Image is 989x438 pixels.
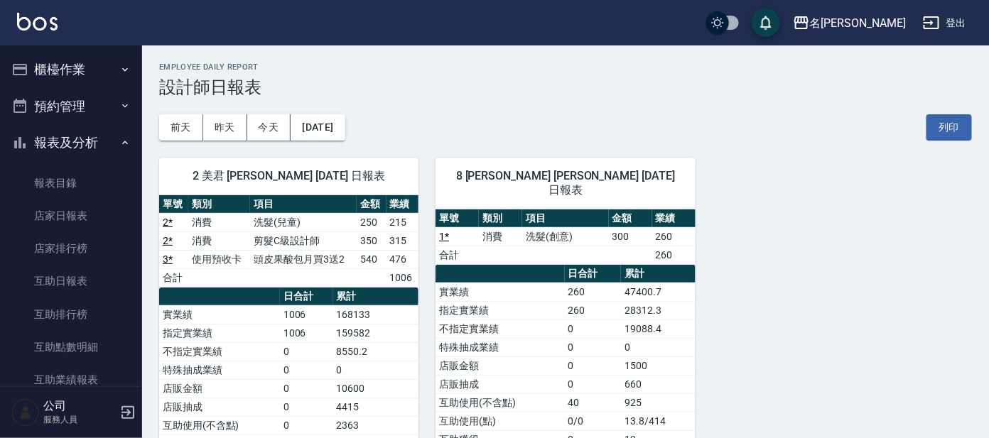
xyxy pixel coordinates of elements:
[621,265,695,283] th: 累計
[652,209,696,228] th: 業績
[43,413,116,426] p: 服務人員
[6,265,136,297] a: 互助日報表
[387,231,419,250] td: 315
[280,361,333,379] td: 0
[43,399,116,413] h5: 公司
[453,169,678,197] span: 8 [PERSON_NAME] [PERSON_NAME] [DATE] 日報表
[436,393,564,412] td: 互助使用(不含點)
[436,412,564,430] td: 互助使用(點)
[6,88,136,125] button: 預約管理
[6,331,136,363] a: 互助點數明細
[250,250,357,268] td: 頭皮果酸包月買3送2
[565,412,622,430] td: 0/0
[436,209,695,265] table: a dense table
[652,246,696,264] td: 260
[188,213,250,231] td: 消費
[565,393,622,412] td: 40
[280,305,333,324] td: 1006
[387,250,419,268] td: 476
[6,363,136,396] a: 互助業績報表
[436,301,564,319] td: 指定實業績
[565,283,622,301] td: 260
[479,227,522,246] td: 消費
[565,319,622,338] td: 0
[159,195,418,288] table: a dense table
[787,9,912,38] button: 名[PERSON_NAME]
[6,51,136,88] button: 櫃檯作業
[280,324,333,342] td: 1006
[159,324,280,342] td: 指定實業績
[6,167,136,199] a: 報表目錄
[333,288,419,306] th: 累計
[6,199,136,232] a: 店家日報表
[357,250,386,268] td: 540
[333,342,419,361] td: 8550.2
[609,227,652,246] td: 300
[291,114,345,141] button: [DATE]
[436,246,479,264] td: 合計
[203,114,247,141] button: 昨天
[159,416,280,434] td: 互助使用(不含點)
[6,124,136,161] button: 報表及分析
[387,213,419,231] td: 215
[522,209,609,228] th: 項目
[387,195,419,214] th: 業績
[565,338,622,356] td: 0
[436,283,564,301] td: 實業績
[436,375,564,393] td: 店販抽成
[621,301,695,319] td: 28312.3
[280,288,333,306] th: 日合計
[159,398,280,416] td: 店販抽成
[621,356,695,375] td: 1500
[621,393,695,412] td: 925
[17,13,58,31] img: Logo
[6,232,136,265] a: 店家排行榜
[159,305,280,324] td: 實業績
[159,268,188,287] td: 合計
[333,324,419,342] td: 159582
[357,213,386,231] td: 250
[11,398,40,427] img: Person
[159,62,972,72] h2: Employee Daily Report
[917,10,972,36] button: 登出
[621,283,695,301] td: 47400.7
[280,342,333,361] td: 0
[159,77,972,97] h3: 設計師日報表
[250,213,357,231] td: 洗髮(兒童)
[280,398,333,416] td: 0
[926,114,972,141] button: 列印
[565,356,622,375] td: 0
[621,338,695,356] td: 0
[159,379,280,398] td: 店販金額
[250,195,357,214] th: 項目
[652,227,696,246] td: 260
[621,375,695,393] td: 660
[436,338,564,356] td: 特殊抽成業績
[522,227,609,246] td: 洗髮(創意)
[752,9,780,37] button: save
[436,319,564,338] td: 不指定實業績
[280,379,333,398] td: 0
[188,231,250,250] td: 消費
[159,361,280,379] td: 特殊抽成業績
[565,375,622,393] td: 0
[357,195,386,214] th: 金額
[188,250,250,268] td: 使用預收卡
[333,416,419,434] td: 2363
[333,361,419,379] td: 0
[565,265,622,283] th: 日合計
[479,209,522,228] th: 類別
[436,356,564,375] td: 店販金額
[436,209,479,228] th: 單號
[609,209,652,228] th: 金額
[176,169,401,183] span: 2 美君 [PERSON_NAME] [DATE] 日報表
[250,231,357,250] td: 剪髮C級設計師
[810,14,906,32] div: 名[PERSON_NAME]
[333,305,419,324] td: 168133
[280,416,333,434] td: 0
[333,398,419,416] td: 4415
[159,342,280,361] td: 不指定實業績
[159,114,203,141] button: 前天
[333,379,419,398] td: 10600
[247,114,291,141] button: 今天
